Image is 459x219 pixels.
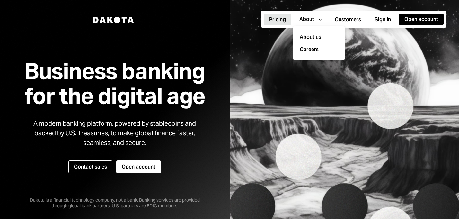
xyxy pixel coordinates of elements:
div: A modern banking platform, powered by stablecoins and backed by U.S. Treasuries, to make global f... [28,119,201,148]
a: Sign in [369,13,396,26]
button: Open account [116,160,161,173]
div: Dakota is a financial technology company, not a bank. Banking services are provided through globa... [18,187,211,209]
h1: Business banking for the digital age [16,59,213,108]
a: Careers [300,46,343,54]
a: Pricing [264,13,291,26]
a: About us [297,30,341,43]
button: About [294,14,327,25]
button: Contact sales [68,160,112,173]
a: Customers [329,13,366,26]
button: Pricing [264,14,291,25]
button: Open account [399,14,444,25]
div: About [299,16,314,23]
button: Sign in [369,14,396,25]
div: About us [297,31,341,43]
button: Customers [329,14,366,25]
